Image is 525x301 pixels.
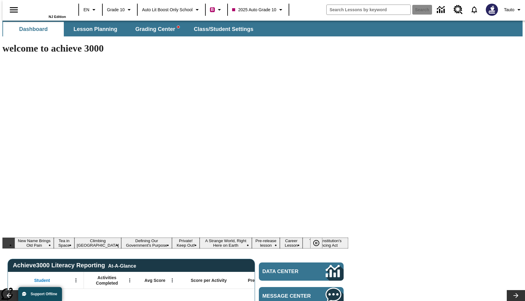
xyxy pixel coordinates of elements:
button: Open side menu [5,1,23,19]
span: Avg Score [145,278,166,283]
span: Achieve3000 Literacy Reporting [13,262,136,269]
img: Avatar [486,4,498,16]
button: Slide 4 Defining Our Government's Purpose [121,238,172,249]
button: Boost Class color is violet red. Change class color [208,4,225,15]
button: Pause [310,238,322,249]
button: Slide 6 A Strange World, Right Here on Earth [200,238,252,249]
a: Data Center [433,2,450,18]
span: B [211,6,214,13]
button: Open Menu [125,276,134,285]
button: Class/Student Settings [189,22,258,36]
button: Slide 8 Career Lesson [280,238,303,249]
button: Language: EN, Select a language [81,4,100,15]
span: Support Offline [31,292,57,296]
span: Grading Center [135,26,179,33]
span: Activities Completed [87,275,127,286]
span: Lesson Planning [74,26,117,33]
button: Grading Center [127,22,188,36]
button: Class: 2025 Auto Grade 10, Select your class [230,4,287,15]
span: Class/Student Settings [194,26,253,33]
span: Tauto [504,7,514,13]
button: Grade: Grade 10, Select a grade [105,4,135,15]
a: Home [26,3,66,15]
span: Dashboard [19,26,48,33]
button: Slide 9 The Constitution's Balancing Act [303,238,348,249]
button: Slide 1 New Name Brings Old Pain [15,238,54,249]
span: NJ Edition [49,15,66,19]
span: Score per Activity [191,278,227,283]
span: Grade 10 [107,7,125,13]
button: Slide 2 Tea in Space [54,238,74,249]
div: At-A-Glance [108,262,136,269]
a: Notifications [466,2,482,18]
button: Open Menu [71,276,81,285]
div: SubNavbar [2,21,523,36]
button: Lesson carousel, Next [507,290,525,301]
a: Data Center [259,262,344,281]
button: Slide 3 Climbing Mount Tai [74,238,122,249]
span: EN [84,7,89,13]
div: Home [26,2,66,19]
button: Support Offline [18,287,62,301]
button: Lesson Planning [65,22,126,36]
span: Auto Lit Boost only School [142,7,193,13]
span: Message Center [262,293,313,299]
button: Select a new avatar [482,2,502,18]
div: SubNavbar [2,22,259,36]
button: Dashboard [3,22,64,36]
a: Resource Center, Will open in new tab [450,2,466,18]
button: Open Menu [168,276,177,285]
button: Profile/Settings [502,4,525,15]
input: search field [327,5,410,15]
span: Data Center [262,269,311,275]
span: Student [34,278,50,283]
button: School: Auto Lit Boost only School, Select your school [139,4,203,15]
h1: welcome to achieve 3000 [2,43,348,54]
div: Pause [310,238,328,249]
button: Slide 5 Private! Keep Out! [172,238,200,249]
span: 2025 Auto Grade 10 [232,7,276,13]
span: Pre-Test Lexile [248,278,278,283]
svg: writing assistant alert [177,26,180,28]
button: Slide 7 Pre-release lesson [252,238,280,249]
